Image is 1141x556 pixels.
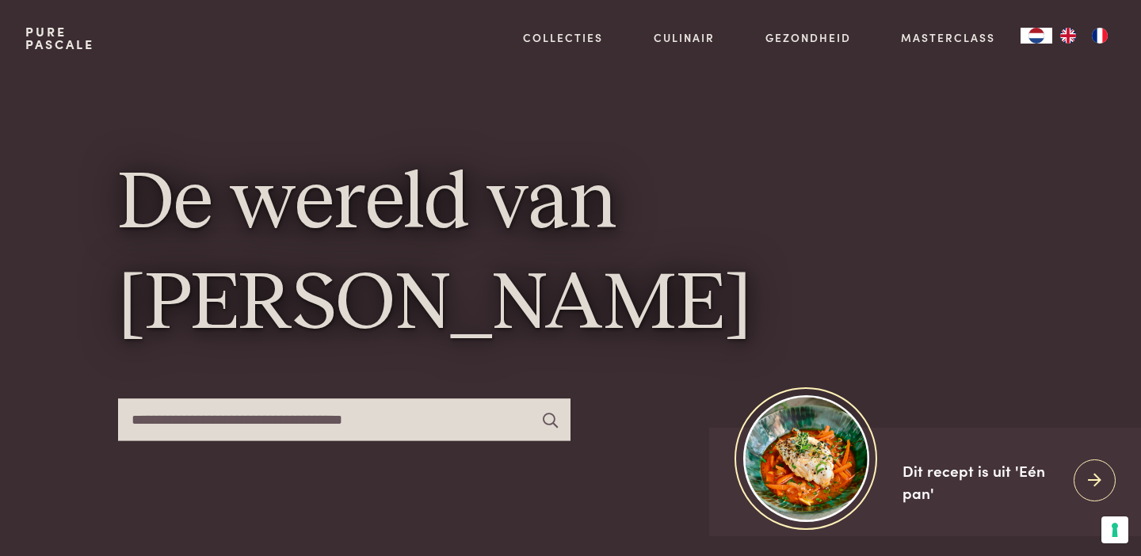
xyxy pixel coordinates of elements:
[1021,28,1052,44] a: NL
[654,29,715,46] a: Culinair
[1052,28,1084,44] a: EN
[901,29,995,46] a: Masterclass
[743,395,869,521] img: https://admin.purepascale.com/wp-content/uploads/2025/08/home_recept_link.jpg
[765,29,851,46] a: Gezondheid
[1052,28,1116,44] ul: Language list
[1021,28,1116,44] aside: Language selected: Nederlands
[1084,28,1116,44] a: FR
[1021,28,1052,44] div: Language
[523,29,603,46] a: Collecties
[902,459,1061,505] div: Dit recept is uit 'Eén pan'
[1101,516,1128,543] button: Uw voorkeuren voor toestemming voor trackingtechnologieën
[709,428,1141,536] a: https://admin.purepascale.com/wp-content/uploads/2025/08/home_recept_link.jpg Dit recept is uit '...
[118,154,1023,356] h1: De wereld van [PERSON_NAME]
[25,25,94,51] a: PurePascale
